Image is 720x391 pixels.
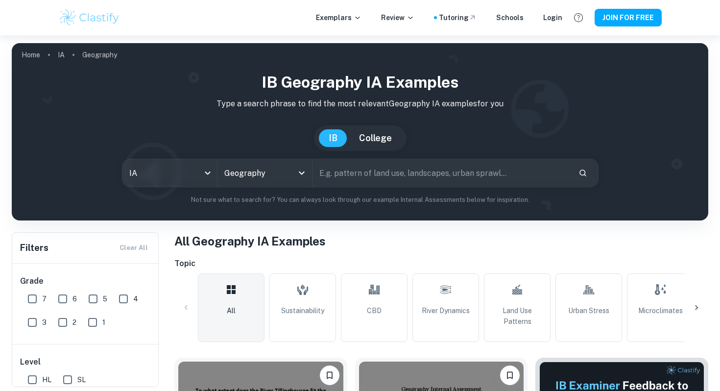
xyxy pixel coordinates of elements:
span: SL [77,374,86,385]
h6: Filters [20,241,48,255]
div: IA [122,159,217,187]
span: Urban Stress [568,305,609,316]
a: IA [58,48,65,62]
h6: Topic [174,258,708,269]
input: E.g. pattern of land use, landscapes, urban sprawl... [312,159,571,187]
img: profile cover [12,43,708,220]
h6: Grade [20,275,151,287]
h1: All Geography IA Examples [174,232,708,250]
h1: IB Geography IA examples [20,71,700,94]
button: Please log in to bookmark exemplars [320,366,339,385]
span: Land Use Patterns [488,305,546,327]
p: Not sure what to search for? You can always look through our example Internal Assessments below f... [20,195,700,205]
h6: Level [20,356,151,368]
button: Open [295,166,309,180]
span: CBD [367,305,382,316]
p: Type a search phrase to find the most relevant Geography IA examples for you [20,98,700,110]
span: 2 [72,317,76,328]
span: River Dynamics [422,305,470,316]
button: IB [319,129,347,147]
span: 3 [42,317,47,328]
button: JOIN FOR FREE [595,9,662,26]
button: Help and Feedback [570,9,587,26]
span: 7 [42,293,47,304]
span: All [227,305,236,316]
p: Geography [82,49,117,60]
span: 4 [133,293,138,304]
p: Review [381,12,414,23]
button: Please log in to bookmark exemplars [500,366,520,385]
button: College [349,129,402,147]
span: Microclimates [638,305,683,316]
img: Clastify logo [58,8,120,27]
span: HL [42,374,51,385]
a: Login [543,12,562,23]
a: Tutoring [439,12,477,23]
a: Schools [496,12,524,23]
a: Home [22,48,40,62]
span: 5 [103,293,107,304]
p: Exemplars [316,12,361,23]
button: Search [575,165,591,181]
span: Sustainability [281,305,324,316]
span: 6 [72,293,77,304]
span: 1 [102,317,105,328]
